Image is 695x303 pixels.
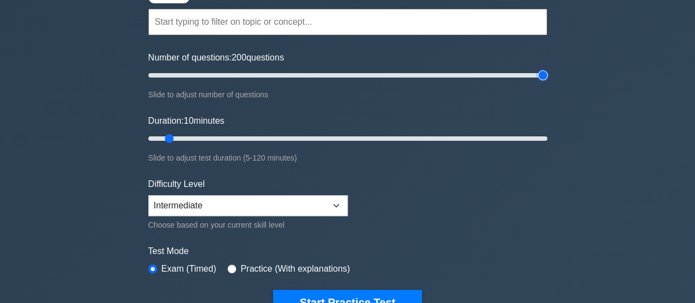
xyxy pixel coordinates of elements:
label: Number of questions: questions [148,51,284,64]
span: 10 [184,116,193,125]
label: Duration: minutes [148,114,225,128]
label: Difficulty Level [148,178,205,191]
div: Choose based on your current skill level [148,218,348,232]
input: Start typing to filter on topic or concept... [148,9,547,35]
label: Exam (Timed) [162,262,216,276]
div: Slide to adjust number of questions [148,88,547,101]
label: Practice (With explanations) [241,262,350,276]
label: Test Mode [148,245,547,258]
span: 200 [232,53,247,62]
div: Slide to adjust test duration (5-120 minutes) [148,151,547,164]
